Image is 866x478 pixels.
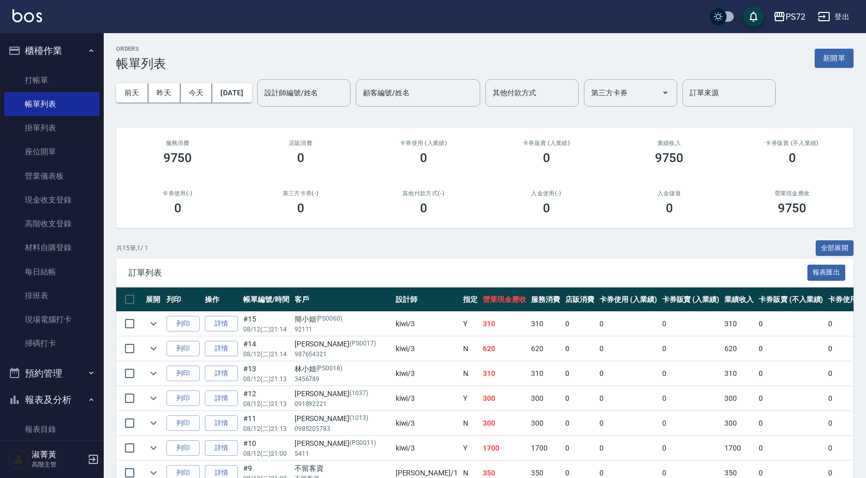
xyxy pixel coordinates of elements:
th: 店販消費 [563,287,597,312]
td: 0 [597,312,660,336]
a: 詳情 [205,366,238,382]
p: 08/12 (二) 21:14 [243,325,289,334]
button: 今天 [180,83,213,103]
h3: 0 [543,151,550,165]
h2: 入金儲值 [620,190,718,197]
th: 指定 [460,287,480,312]
td: 0 [563,312,597,336]
th: 操作 [202,287,241,312]
h2: 第三方卡券(-) [252,190,350,197]
td: #13 [241,361,292,386]
td: Y [460,436,480,460]
th: 營業現金應收 [480,287,529,312]
th: 服務消費 [528,287,563,312]
button: 列印 [166,366,200,382]
h3: 0 [789,151,796,165]
h3: 0 [543,201,550,215]
h2: 卡券販賣 (不入業績) [743,140,841,147]
button: 預約管理 [4,360,100,387]
td: 0 [660,312,722,336]
button: 列印 [166,415,200,431]
p: (PS0018) [316,364,343,374]
th: 設計師 [393,287,460,312]
div: PS72 [786,10,805,23]
td: N [460,337,480,361]
td: 0 [756,386,826,411]
td: 0 [756,361,826,386]
button: 全部展開 [816,240,854,256]
h3: 0 [666,201,673,215]
img: Logo [12,9,42,22]
h3: 服務消費 [129,140,227,147]
p: 高階主管 [32,460,85,469]
th: 業績收入 [722,287,756,312]
td: Y [460,386,480,411]
a: 高階收支登錄 [4,212,100,236]
button: expand row [146,440,161,456]
td: #12 [241,386,292,411]
button: expand row [146,390,161,406]
button: expand row [146,366,161,381]
a: 掛單列表 [4,116,100,140]
p: (1013) [350,413,368,424]
td: kiwi /3 [393,361,460,386]
button: 櫃檯作業 [4,37,100,64]
button: 列印 [166,440,200,456]
button: PS72 [769,6,809,27]
p: 091892221 [295,399,390,409]
span: 訂單列表 [129,268,807,278]
td: kiwi /3 [393,411,460,436]
p: 08/12 (二) 21:13 [243,399,289,409]
p: (PS0060) [316,314,343,325]
td: #15 [241,312,292,336]
p: 92111 [295,325,390,334]
a: 材料自購登錄 [4,236,100,259]
td: N [460,411,480,436]
td: 0 [756,337,826,361]
td: 300 [480,411,529,436]
div: 簡小姐 [295,314,390,325]
h2: 入金使用(-) [497,190,595,197]
td: 0 [660,436,722,460]
a: 掃碼打卡 [4,331,100,355]
p: 共 15 筆, 1 / 1 [116,243,148,253]
td: kiwi /3 [393,337,460,361]
h2: 卡券販賣 (入業績) [497,140,595,147]
td: 1700 [722,436,756,460]
td: 300 [480,386,529,411]
p: (PS0017) [350,339,376,350]
td: 310 [528,361,563,386]
button: 前天 [116,83,148,103]
h3: 0 [420,151,427,165]
h2: 卡券使用(-) [129,190,227,197]
h3: 0 [420,201,427,215]
a: 報表匯出 [807,267,846,277]
a: 詳情 [205,415,238,431]
h5: 淑菁黃 [32,450,85,460]
p: 08/12 (二) 21:13 [243,374,289,384]
a: 現場電腦打卡 [4,308,100,331]
th: 列印 [164,287,202,312]
a: 詳情 [205,316,238,332]
a: 詳情 [205,390,238,407]
td: 300 [528,386,563,411]
td: 0 [597,386,660,411]
div: 不留客資 [295,463,390,474]
td: kiwi /3 [393,436,460,460]
td: #14 [241,337,292,361]
td: 310 [722,361,756,386]
button: 列印 [166,341,200,357]
button: 昨天 [148,83,180,103]
h2: 卡券使用 (入業績) [374,140,472,147]
td: 0 [563,436,597,460]
p: 987654321 [295,350,390,359]
td: 0 [563,361,597,386]
h3: 0 [297,201,304,215]
button: Open [657,84,674,101]
h3: 9750 [655,151,684,165]
td: 0 [563,337,597,361]
td: 0 [660,361,722,386]
a: 打帳單 [4,68,100,92]
td: Y [460,312,480,336]
h3: 9750 [778,201,807,215]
